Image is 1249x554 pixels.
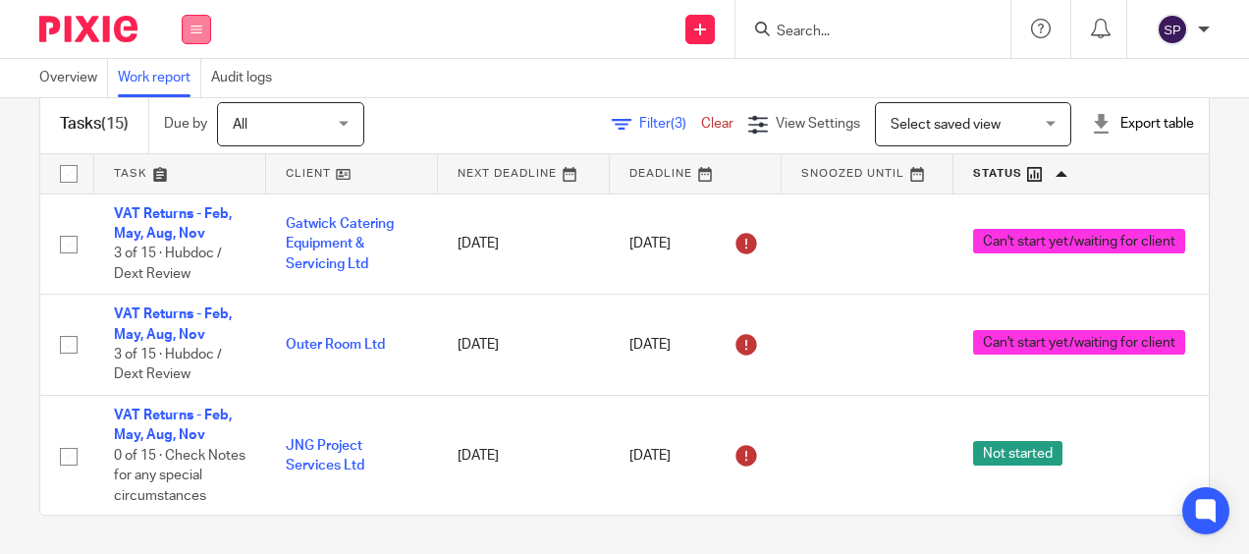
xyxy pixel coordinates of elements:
span: Select saved view [891,118,1001,132]
span: 3 of 15 · Hubdoc / Dext Review [114,348,222,382]
a: Gatwick Catering Equipment & Servicing Ltd [286,217,394,271]
img: Pixie [39,16,137,42]
span: Filter [639,117,701,131]
div: [DATE] [629,329,762,360]
img: svg%3E [1157,14,1188,45]
span: Not started [973,441,1062,466]
span: View Settings [776,117,860,131]
td: [DATE] [438,194,610,295]
div: [DATE] [629,440,762,471]
span: Can't start yet/waiting for client [973,229,1185,253]
a: JNG Project Services Ltd [286,439,364,472]
a: VAT Returns - Feb, May, Aug, Nov [114,307,232,341]
a: Audit logs [211,59,282,97]
input: Search [775,24,951,41]
span: 0 of 15 · Check Notes for any special circumstances [114,449,245,503]
div: Export table [1091,114,1194,134]
a: Outer Room Ltd [286,338,385,352]
span: (3) [671,117,686,131]
a: VAT Returns - Feb, May, Aug, Nov [114,207,232,241]
span: (15) [101,116,129,132]
td: [DATE] [438,396,610,517]
a: Work report [118,59,201,97]
a: VAT Returns - Feb, May, Aug, Nov [114,409,232,442]
div: [DATE] [629,228,762,259]
p: Due by [164,114,207,134]
a: Overview [39,59,108,97]
span: Can't start yet/waiting for client [973,330,1185,355]
td: [DATE] [438,295,610,396]
span: 3 of 15 · Hubdoc / Dext Review [114,247,222,281]
span: All [233,118,247,132]
a: Clear [701,117,733,131]
h1: Tasks [60,114,129,135]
